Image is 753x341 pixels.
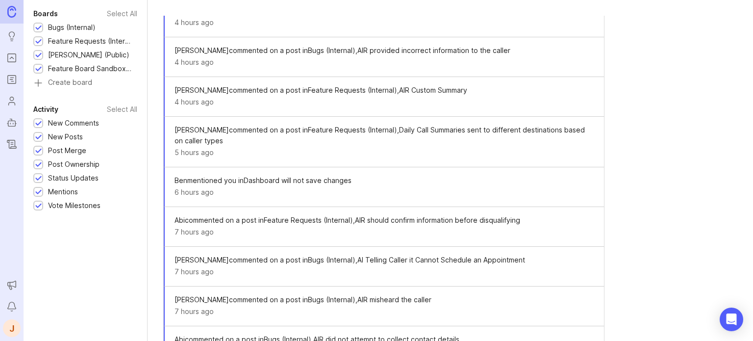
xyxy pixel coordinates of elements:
[107,8,137,19] div: Select All
[3,49,21,67] a: Portal
[175,85,594,96] span: [PERSON_NAME] commented on a post in Feature Requests (Internal) , AIR Custom Summary
[48,118,99,129] div: New Comments
[48,145,86,156] div: Post Merge
[720,308,743,331] div: Open Intercom Messenger
[175,294,594,305] span: [PERSON_NAME] commented on a post in Bugs (Internal) , AIR misheard the caller
[48,22,96,33] div: Bugs (Internal)
[33,8,58,20] div: Boards
[48,159,100,170] div: Post Ownership
[164,287,604,326] a: [PERSON_NAME]commented on a post inBugs (Internal),AIR misheard the caller7 hours ago
[48,200,100,211] div: Vote Milestones
[33,104,58,115] div: Activity
[107,104,137,115] div: Select All
[7,6,16,17] img: Canny Home
[3,319,21,337] button: J
[175,266,214,277] span: 7 hours ago
[48,131,83,142] div: New Posts
[3,135,21,153] a: Changelog
[175,227,214,237] span: 7 hours ago
[164,37,604,77] a: [PERSON_NAME]commented on a post inBugs (Internal),AIR provided incorrect information to the call...
[164,167,604,207] a: Benmentioned you inDashboard will not save changes6 hours ago
[175,17,214,28] span: 4 hours ago
[48,63,132,74] div: Feature Board Sandbox [DATE]
[175,215,594,226] span: Abi commented on a post in Feature Requests (Internal) , AIR should confirm information before di...
[175,187,214,198] span: 6 hours ago
[3,114,21,131] a: Autopilot
[175,125,594,146] span: [PERSON_NAME] commented on a post in Feature Requests (Internal) , Daily Call Summaries sent to d...
[175,97,214,107] span: 4 hours ago
[164,117,604,167] a: [PERSON_NAME]commented on a post inFeature Requests (Internal),Daily Call Summaries sent to diffe...
[48,50,129,60] div: [PERSON_NAME] (Public)
[3,71,21,88] a: Roadmaps
[175,57,214,68] span: 4 hours ago
[164,247,604,287] a: [PERSON_NAME]commented on a post inBugs (Internal),AI Telling Caller it Cannot Schedule an Appoin...
[48,186,78,197] div: Mentions
[175,306,214,317] span: 7 hours ago
[175,175,594,186] span: Ben mentioned you in Dashboard will not save changes
[175,45,594,56] span: [PERSON_NAME] commented on a post in Bugs (Internal) , AIR provided incorrect information to the ...
[33,79,137,88] a: Create board
[3,276,21,294] button: Announcements
[175,147,214,158] span: 5 hours ago
[175,255,594,265] span: [PERSON_NAME] commented on a post in Bugs (Internal) , AI Telling Caller it Cannot Schedule an Ap...
[164,77,604,117] a: [PERSON_NAME]commented on a post inFeature Requests (Internal),AIR Custom Summary4 hours ago
[3,298,21,315] button: Notifications
[3,27,21,45] a: Ideas
[48,173,99,184] div: Status Updates
[48,36,132,47] div: Feature Requests (Internal)
[164,207,604,247] a: Abicommented on a post inFeature Requests (Internal),AIR should confirm information before disqua...
[3,92,21,110] a: Users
